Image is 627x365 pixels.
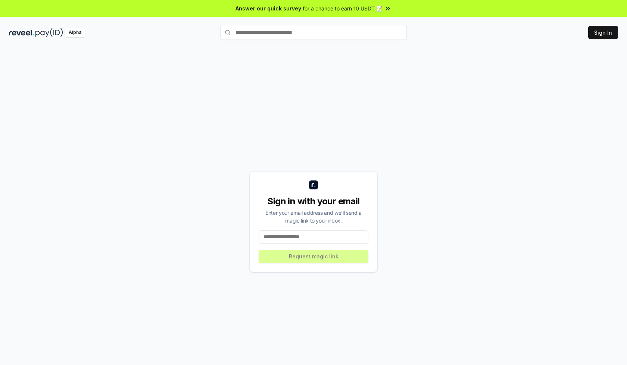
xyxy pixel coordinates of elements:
[309,180,318,189] img: logo_small
[259,209,368,224] div: Enter your email address and we’ll send a magic link to your inbox.
[65,28,85,37] div: Alpha
[588,26,618,39] button: Sign In
[303,4,383,12] span: for a chance to earn 10 USDT 📝
[35,28,63,37] img: pay_id
[9,28,34,37] img: reveel_dark
[235,4,301,12] span: Answer our quick survey
[259,195,368,207] div: Sign in with your email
